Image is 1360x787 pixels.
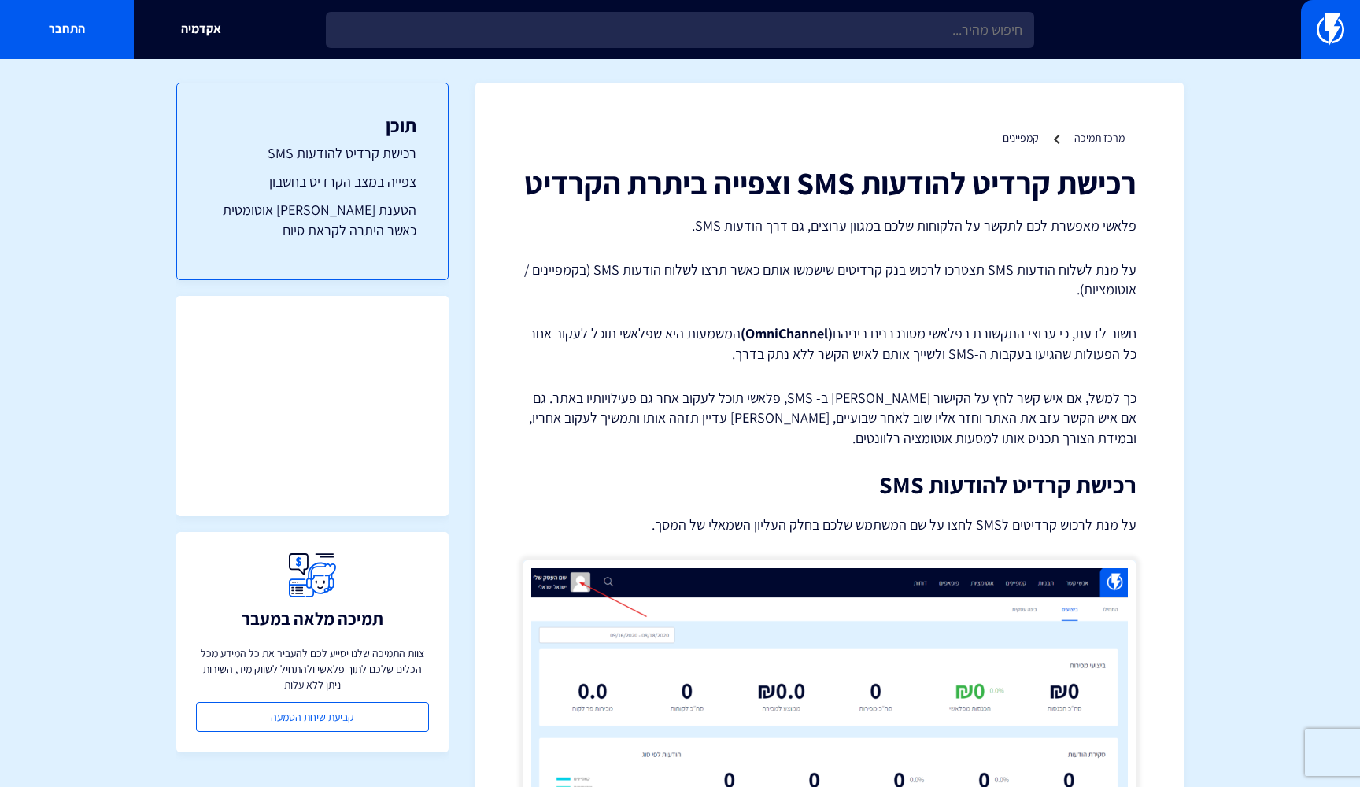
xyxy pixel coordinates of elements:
p: על מנת לשלוח הודעות SMS תצטרכו לרכוש בנק קרדיטים שישמשו אותם כאשר תרצו לשלוח הודעות SMS (בקמפייני... [523,260,1136,300]
p: חשוב לדעת, כי ערוצי התקשורת בפלאשי מסונכרנים ביניהם המשמעות היא שפלאשי תוכל לעקוב אחר כל הפעולות ... [523,323,1136,364]
strong: (OmniChannel) [741,324,833,342]
p: פלאשי מאפשרת לכם לתקשר על הלקוחות שלכם במגוון ערוצים, גם דרך הודעות SMS. [523,216,1136,236]
a: רכישת קרדיט להודעות SMS [209,143,416,164]
a: מרכז תמיכה [1074,131,1125,145]
a: קמפיינים [1003,131,1039,145]
h3: תוכן [209,115,416,135]
p: כך למשל, אם איש קשר לחץ על הקישור [PERSON_NAME] ב- SMS, פלאשי תוכל לעקוב אחר גם פעילויותיו באתר. ... [523,388,1136,449]
h2: רכישת קרדיט להודעות SMS [523,472,1136,498]
p: על מנת לרכוש קרדיטים לSMS לחצו על שם המשתמש שלכם בחלק העליון השמאלי של המסך. [523,514,1136,536]
a: קביעת שיחת הטמעה [196,702,429,732]
a: הטענת [PERSON_NAME] אוטומטית כאשר היתרה לקראת סיום [209,200,416,240]
a: צפייה במצב הקרדיט בחשבון [209,172,416,192]
h1: רכישת קרדיט להודעות SMS וצפייה ביתרת הקרדיט [523,165,1136,200]
h3: תמיכה מלאה במעבר [242,609,383,628]
p: צוות התמיכה שלנו יסייע לכם להעביר את כל המידע מכל הכלים שלכם לתוך פלאשי ולהתחיל לשווק מיד, השירות... [196,645,429,693]
input: חיפוש מהיר... [326,12,1034,48]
